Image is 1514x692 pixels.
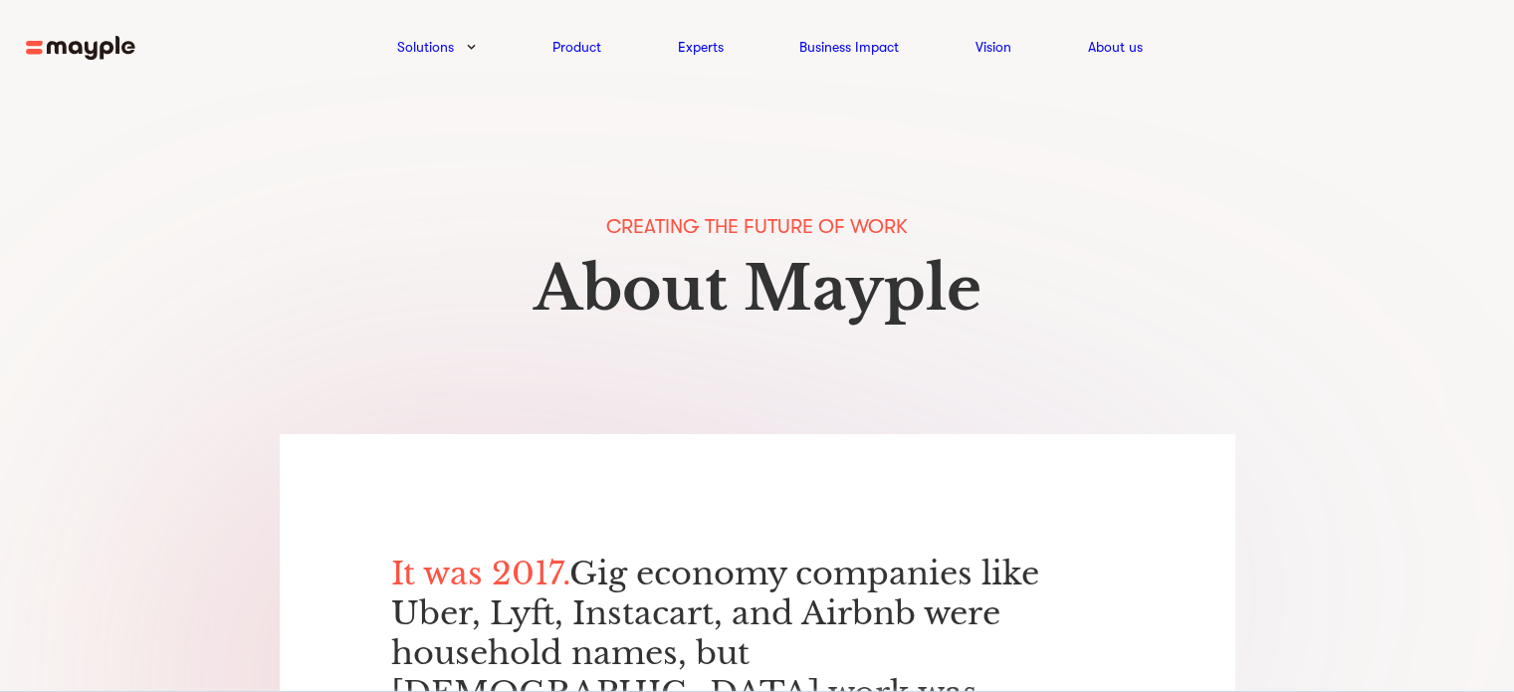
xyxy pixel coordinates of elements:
[678,35,724,59] a: Experts
[467,44,476,50] img: arrow-down
[975,35,1011,59] a: Vision
[799,35,899,59] a: Business Impact
[552,35,601,59] a: Product
[26,36,135,61] img: mayple-logo
[397,35,454,59] a: Solutions
[391,554,569,593] span: It was 2017.
[1088,35,1143,59] a: About us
